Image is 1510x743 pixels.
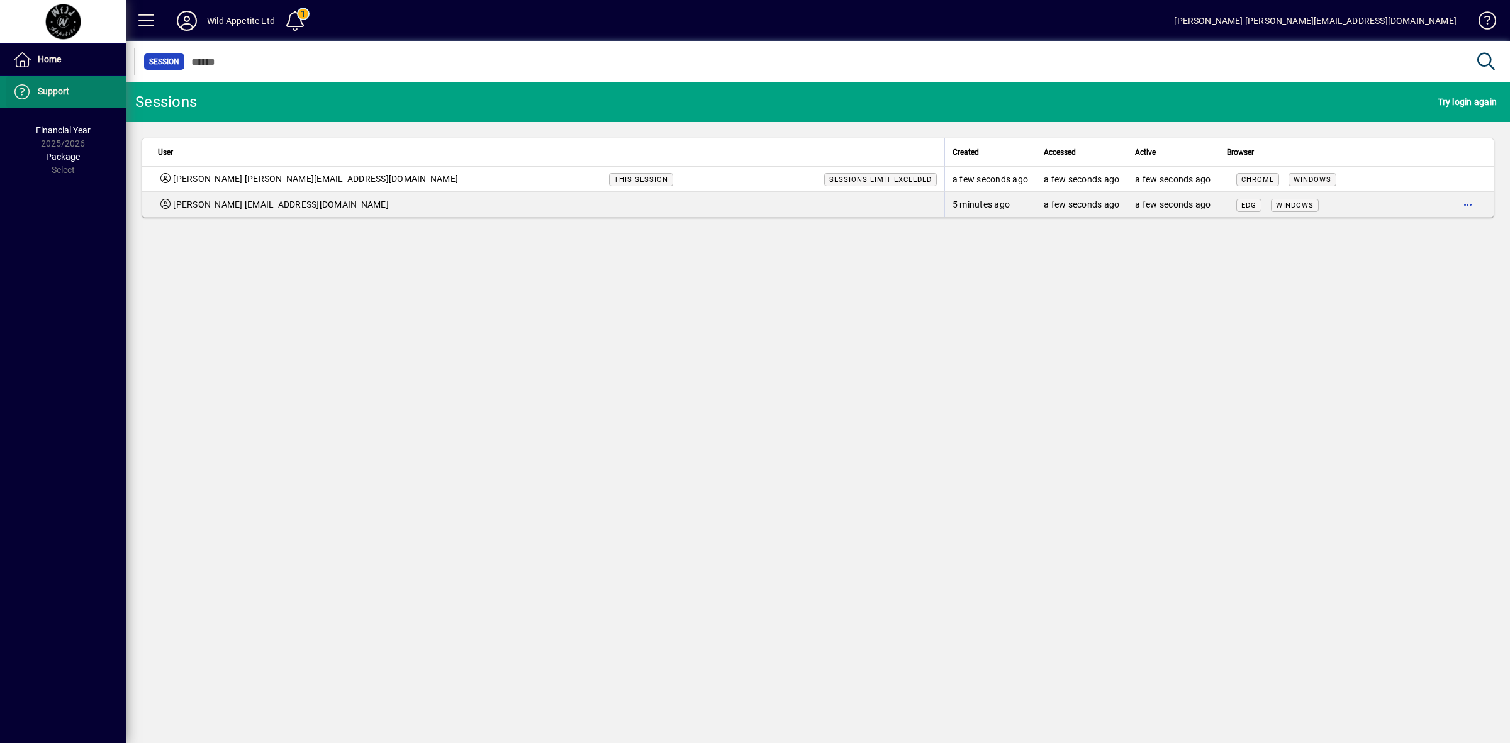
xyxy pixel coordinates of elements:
span: [PERSON_NAME] [PERSON_NAME][EMAIL_ADDRESS][DOMAIN_NAME] [173,172,458,186]
span: Chrome [1241,176,1274,184]
span: This session [614,176,668,184]
span: Home [38,54,61,64]
td: a few seconds ago [1127,192,1218,217]
span: User [158,145,173,159]
span: Browser [1227,145,1254,159]
span: Sessions limit exceeded [829,176,932,184]
div: Mozilla/5.0 (Windows NT 10.0; Win64; x64) AppleWebKit/537.36 (KHTML, like Gecko) Chrome/139.0.0.0... [1227,172,1405,186]
span: Created [953,145,979,159]
button: More options [1458,194,1478,215]
span: Try login again [1438,92,1497,112]
td: a few seconds ago [1036,167,1127,192]
span: Edg [1241,201,1256,209]
span: Windows [1294,176,1331,184]
span: Accessed [1044,145,1076,159]
span: [PERSON_NAME] [EMAIL_ADDRESS][DOMAIN_NAME] [173,198,389,211]
div: Wild Appetite Ltd [207,11,275,31]
span: Support [38,86,69,96]
span: Financial Year [36,125,91,135]
div: [PERSON_NAME] [PERSON_NAME][EMAIL_ADDRESS][DOMAIN_NAME] [1174,11,1457,31]
span: Session [149,55,179,68]
div: Sessions [135,92,197,112]
span: Package [46,152,80,162]
td: 5 minutes ago [944,192,1036,217]
a: Support [6,76,126,108]
a: Home [6,44,126,75]
td: a few seconds ago [1036,192,1127,217]
span: Windows [1276,201,1314,209]
div: Mozilla/5.0 (Windows NT 10.0; Win64; x64) AppleWebKit/537.36 (KHTML, like Gecko) Chrome/139.0.0.0... [1227,198,1405,211]
td: a few seconds ago [1127,167,1218,192]
span: Active [1135,145,1156,159]
button: Profile [167,9,207,32]
td: a few seconds ago [944,167,1036,192]
a: Knowledge Base [1469,3,1494,43]
button: Try login again [1434,91,1500,113]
